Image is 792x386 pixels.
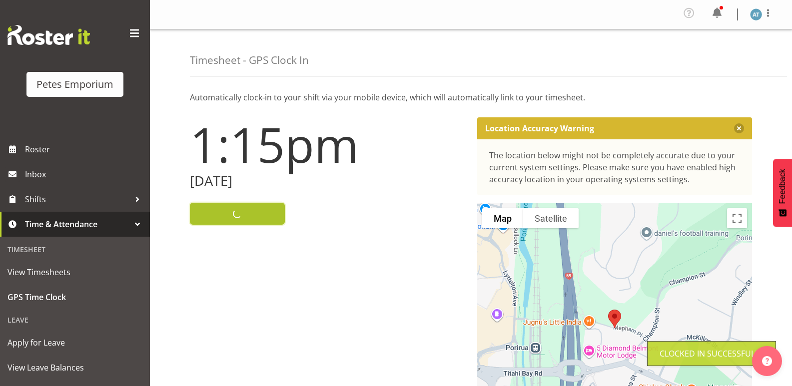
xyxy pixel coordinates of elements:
button: Close message [734,123,744,133]
span: View Timesheets [7,265,142,280]
a: View Timesheets [2,260,147,285]
p: Location Accuracy Warning [485,123,594,133]
span: Time & Attendance [25,217,130,232]
img: Rosterit website logo [7,25,90,45]
span: Roster [25,142,145,157]
button: Feedback - Show survey [773,159,792,227]
button: Toggle fullscreen view [727,208,747,228]
a: Apply for Leave [2,330,147,355]
div: Leave [2,310,147,330]
span: Apply for Leave [7,335,142,350]
div: Petes Emporium [36,77,113,92]
a: GPS Time Clock [2,285,147,310]
img: alex-micheal-taniwha5364.jpg [750,8,762,20]
h4: Timesheet - GPS Clock In [190,54,309,66]
span: View Leave Balances [7,360,142,375]
div: Timesheet [2,239,147,260]
p: Automatically clock-in to your shift via your mobile device, which will automatically link to you... [190,91,752,103]
span: Inbox [25,167,145,182]
a: View Leave Balances [2,355,147,380]
span: GPS Time Clock [7,290,142,305]
img: help-xxl-2.png [762,356,772,366]
div: The location below might not be completely accurate due to your current system settings. Please m... [489,149,741,185]
button: Show satellite imagery [523,208,579,228]
span: Shifts [25,192,130,207]
button: Show street map [482,208,523,228]
h2: [DATE] [190,173,465,189]
div: Clocked in Successfully [660,348,764,360]
h1: 1:15pm [190,117,465,171]
span: Feedback [778,169,787,204]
